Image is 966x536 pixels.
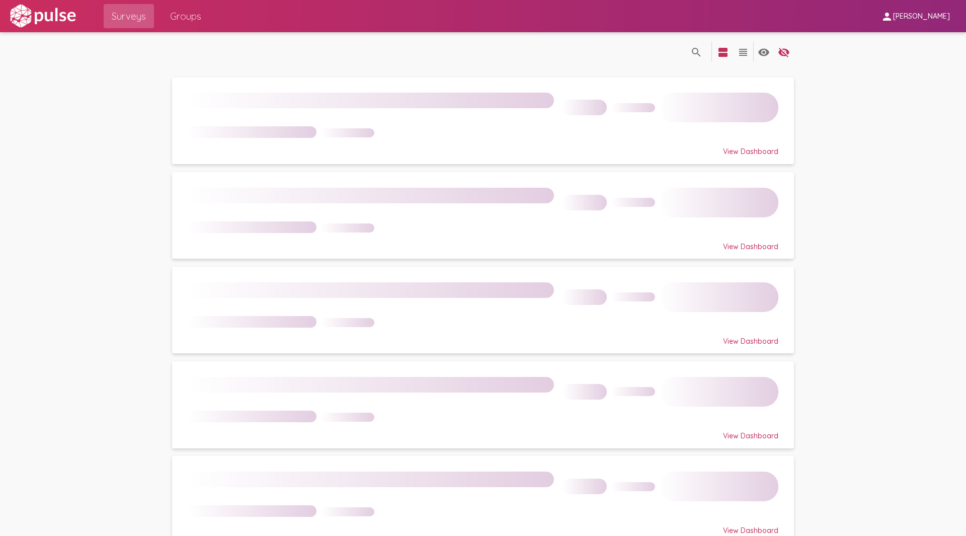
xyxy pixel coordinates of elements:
[873,7,958,25] button: [PERSON_NAME]
[733,42,753,62] button: language
[162,4,209,28] a: Groups
[170,7,201,25] span: Groups
[112,7,146,25] span: Surveys
[717,46,729,58] mat-icon: language
[8,4,77,29] img: white-logo.svg
[172,172,794,259] a: View Dashboard
[778,46,790,58] mat-icon: language
[686,42,706,62] button: language
[188,233,778,251] div: View Dashboard
[881,11,893,23] mat-icon: person
[754,42,774,62] button: language
[758,46,770,58] mat-icon: language
[172,267,794,353] a: View Dashboard
[188,328,778,346] div: View Dashboard
[188,138,778,156] div: View Dashboard
[188,422,778,440] div: View Dashboard
[172,361,794,448] a: View Dashboard
[774,42,794,62] button: language
[104,4,154,28] a: Surveys
[893,12,950,21] span: [PERSON_NAME]
[690,46,702,58] mat-icon: language
[188,517,778,535] div: View Dashboard
[172,78,794,164] a: View Dashboard
[737,46,749,58] mat-icon: language
[713,42,733,62] button: language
